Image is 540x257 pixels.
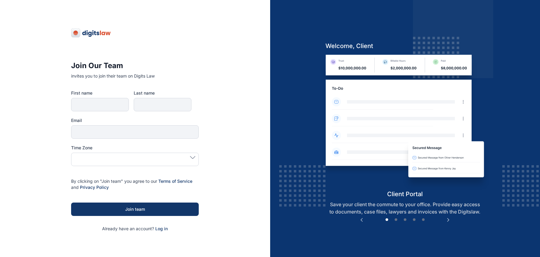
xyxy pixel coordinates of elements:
[384,217,390,223] button: 1
[158,179,192,184] a: Terms of Service
[393,217,399,223] button: 2
[71,73,199,79] p: invites you to join their team on Digits Law
[71,145,92,151] span: Time Zone
[321,42,489,50] h5: welcome, client
[71,90,129,96] label: First name
[321,190,489,198] h5: client portal
[321,201,489,215] p: Save your client the commute to your office. Provide easy access to documents, case files, lawyer...
[71,178,199,190] p: By clicking on "Join team" you agree to our and
[321,55,489,189] img: client-portal
[71,61,199,71] h3: Join Our Team
[71,117,199,123] label: Email
[71,28,111,38] img: digitslaw-logo
[155,226,168,231] a: Log in
[134,90,191,96] label: Last name
[445,217,451,223] button: Next
[420,217,426,223] button: 5
[81,206,189,212] div: Join team
[71,203,199,216] button: Join team
[71,226,199,232] p: Already have an account?
[402,217,408,223] button: 3
[411,217,417,223] button: 4
[359,217,365,223] button: Previous
[80,185,109,190] a: Privacy Policy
